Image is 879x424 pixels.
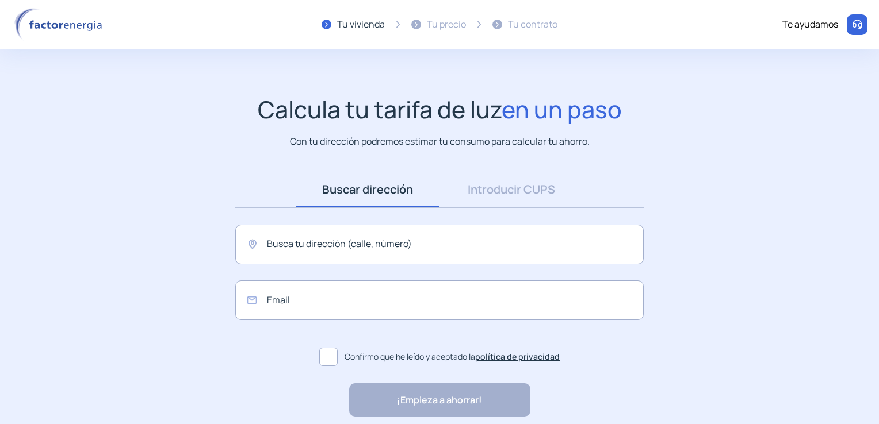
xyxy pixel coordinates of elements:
div: Tu precio [427,17,466,32]
div: Tu vivienda [337,17,385,32]
span: Confirmo que he leído y aceptado la [345,350,560,363]
img: llamar [851,19,863,30]
div: Te ayudamos [782,17,838,32]
a: Buscar dirección [296,172,439,207]
a: Introducir CUPS [439,172,583,207]
p: Con tu dirección podremos estimar tu consumo para calcular tu ahorro. [290,134,590,149]
span: en un paso [502,93,622,125]
a: política de privacidad [475,351,560,362]
img: logo factor [12,8,109,41]
h1: Calcula tu tarifa de luz [258,95,622,124]
div: Tu contrato [508,17,557,32]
